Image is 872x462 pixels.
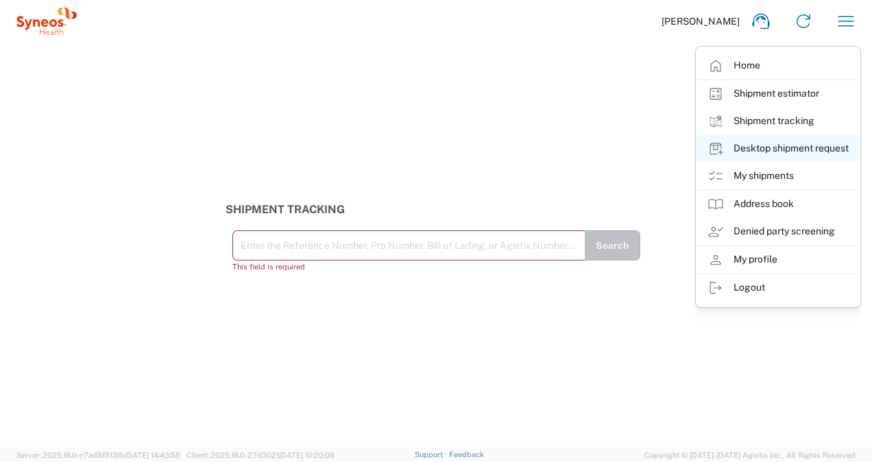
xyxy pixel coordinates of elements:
a: Shipment tracking [697,108,860,135]
a: Support [415,450,449,459]
a: Feedback [449,450,484,459]
a: Logout [697,274,860,302]
a: Denied party screening [697,218,860,245]
a: Home [697,52,860,80]
a: Address book [697,191,860,218]
h3: Shipment Tracking [226,203,647,216]
a: Desktop shipment request [697,135,860,162]
a: My shipments [697,162,860,190]
span: Server: 2025.18.0-c7ad5f513fb [16,451,180,459]
span: [DATE] 10:20:09 [279,451,335,459]
span: Copyright © [DATE]-[DATE] Agistix Inc., All Rights Reserved [644,449,856,461]
a: My profile [697,246,860,273]
div: This field is required [232,260,585,273]
span: Client: 2025.18.0-27d3021 [186,451,335,459]
span: [DATE] 14:43:55 [125,451,180,459]
a: Shipment estimator [697,80,860,108]
span: [PERSON_NAME] [662,15,740,27]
